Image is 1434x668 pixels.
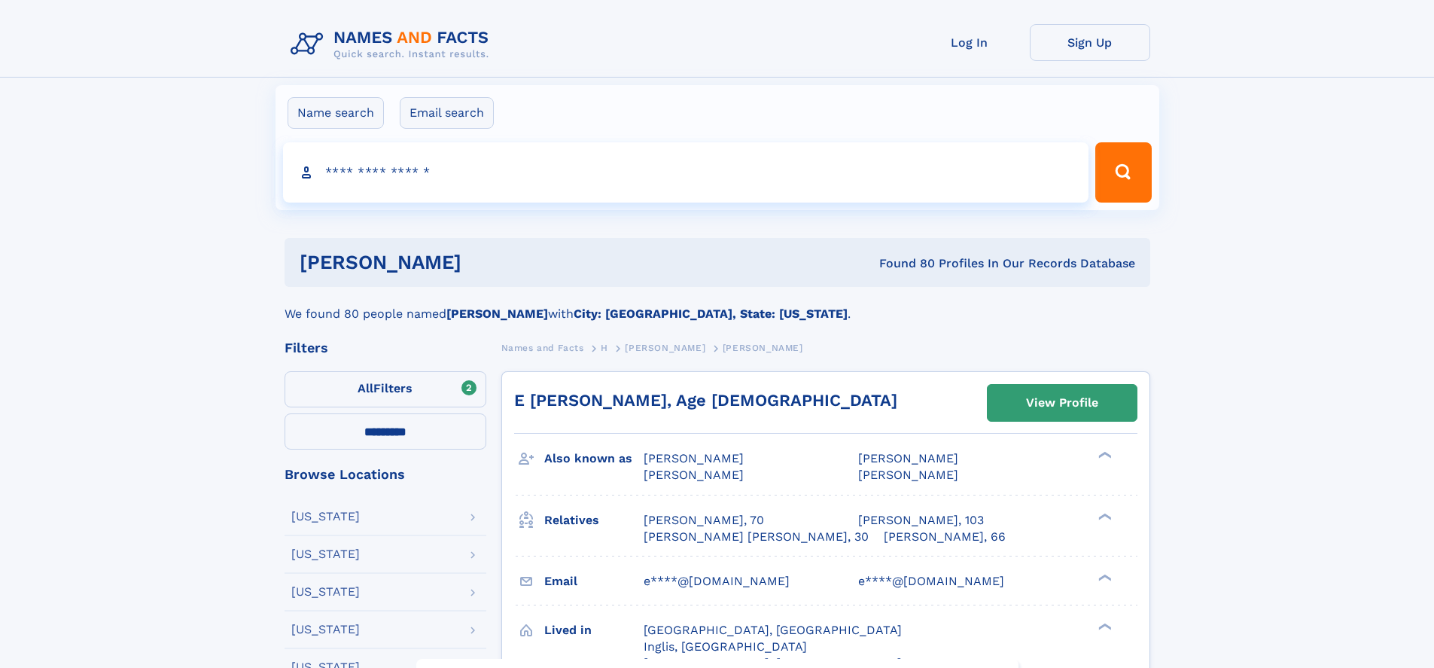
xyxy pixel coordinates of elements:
span: [PERSON_NAME] [723,343,803,353]
div: Filters [285,341,486,355]
b: [PERSON_NAME] [446,307,548,321]
div: [US_STATE] [291,511,360,523]
div: Browse Locations [285,468,486,481]
a: [PERSON_NAME], 103 [858,512,984,529]
a: Log In [909,24,1030,61]
span: [PERSON_NAME] [644,468,744,482]
div: [US_STATE] [291,586,360,598]
label: Filters [285,371,486,407]
h3: Email [544,569,644,594]
label: Email search [400,97,494,129]
div: ❯ [1095,621,1113,631]
a: Names and Facts [501,338,584,357]
a: H [601,338,608,357]
button: Search Button [1095,142,1151,203]
b: City: [GEOGRAPHIC_DATA], State: [US_STATE] [574,307,848,321]
div: ❯ [1095,450,1113,460]
div: Found 80 Profiles In Our Records Database [670,255,1135,272]
a: [PERSON_NAME] [PERSON_NAME], 30 [644,529,869,545]
a: [PERSON_NAME], 66 [884,529,1006,545]
h3: Also known as [544,446,644,471]
input: search input [283,142,1089,203]
span: Inglis, [GEOGRAPHIC_DATA] [644,639,807,654]
span: All [358,381,373,395]
div: View Profile [1026,386,1098,420]
h3: Lived in [544,618,644,643]
a: Sign Up [1030,24,1150,61]
a: [PERSON_NAME], 70 [644,512,764,529]
div: [US_STATE] [291,548,360,560]
div: We found 80 people named with . [285,287,1150,323]
span: [PERSON_NAME] [644,451,744,465]
div: ❯ [1095,511,1113,521]
span: [PERSON_NAME] [625,343,705,353]
span: [GEOGRAPHIC_DATA], [GEOGRAPHIC_DATA] [644,623,902,637]
h3: Relatives [544,508,644,533]
div: [US_STATE] [291,624,360,636]
img: Logo Names and Facts [285,24,501,65]
h1: [PERSON_NAME] [300,253,671,272]
div: ❯ [1095,572,1113,582]
span: [PERSON_NAME] [858,451,958,465]
a: View Profile [988,385,1137,421]
a: [PERSON_NAME] [625,338,705,357]
span: H [601,343,608,353]
label: Name search [288,97,384,129]
span: [PERSON_NAME] [858,468,958,482]
a: E [PERSON_NAME], Age [DEMOGRAPHIC_DATA] [514,391,897,410]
